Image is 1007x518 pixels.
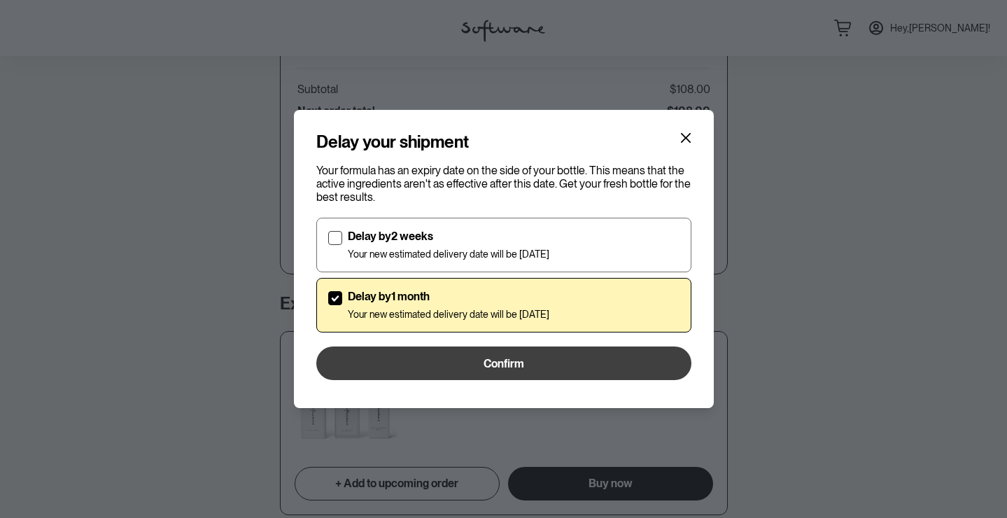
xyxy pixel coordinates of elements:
[675,127,697,149] button: Close
[348,309,549,321] p: Your new estimated delivery date will be [DATE]
[348,230,549,243] p: Delay by 2 weeks
[348,248,549,260] p: Your new estimated delivery date will be [DATE]
[316,164,691,204] p: Your formula has an expiry date on the side of your bottle. This means that the active ingredient...
[316,132,469,153] h4: Delay your shipment
[348,290,549,303] p: Delay by 1 month
[484,357,524,370] span: Confirm
[316,346,691,380] button: Confirm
